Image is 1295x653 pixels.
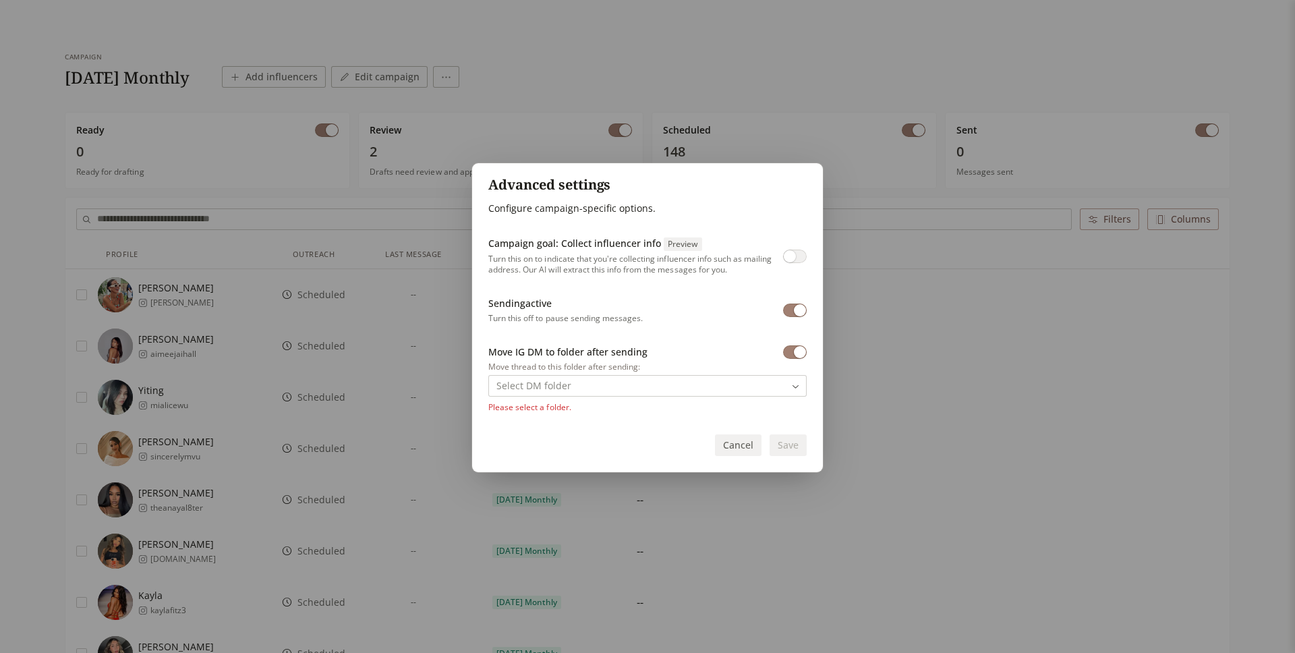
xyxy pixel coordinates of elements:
[770,434,807,456] button: Save
[488,375,807,397] button: Move thread to this folder after sending:
[715,434,761,456] button: Cancel
[488,297,643,310] span: Sending active
[664,237,702,251] span: Preview
[488,179,807,194] h1: Advanced settings
[488,237,783,251] span: Campaign goal: Collect influencer info
[488,313,643,324] span: Turn this off to pause sending messages.
[488,254,783,275] span: Turn this on to indicate that you're collecting influencer info such as mailing address. Our AI w...
[488,362,807,372] div: Move thread to this folder after sending:
[488,345,647,359] span: Move IG DM to folder after sending
[488,202,807,215] p: Configure campaign-specific options.
[488,402,807,413] span: Please select a folder.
